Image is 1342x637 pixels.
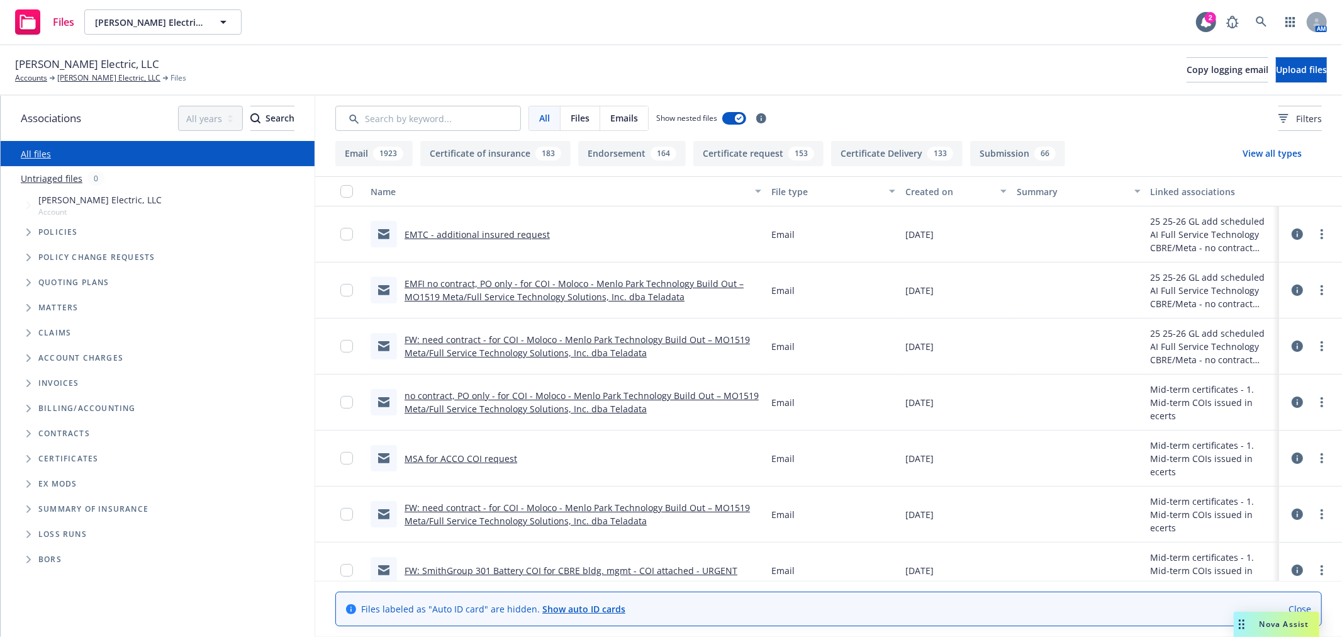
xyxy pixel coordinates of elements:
span: Quoting plans [38,279,109,286]
div: 164 [651,147,676,161]
input: Toggle Row Selected [340,564,353,577]
button: File type [766,176,900,206]
span: Email [771,564,795,577]
span: Policy change requests [38,254,155,261]
a: Report a Bug [1220,9,1245,35]
input: Toggle Row Selected [340,340,353,352]
span: Claims [38,329,71,337]
span: [DATE] [905,452,934,465]
a: more [1314,507,1329,522]
a: EMFI no contract, PO only - for COI - Moloco - Menlo Park Technology Build Out – MO1519 Meta/Full... [405,278,744,303]
span: Email [771,396,795,409]
div: Drag to move [1234,612,1250,637]
div: 2 [1205,12,1216,23]
a: Untriaged files [21,172,82,185]
a: EMTC - additional insured request [405,228,550,240]
a: more [1314,563,1329,578]
a: FW: need contract - for COI - Moloco - Menlo Park Technology Build Out – MO1519 Meta/Full Service... [405,334,750,359]
button: Email [335,141,413,166]
div: Summary [1017,185,1126,198]
span: [DATE] [905,564,934,577]
div: 1923 [373,147,403,161]
span: [DATE] [905,228,934,241]
input: Toggle Row Selected [340,508,353,521]
span: Filters [1278,112,1322,125]
span: [DATE] [905,396,934,409]
a: Close [1289,602,1311,616]
button: Endorsement [578,141,686,166]
span: Email [771,228,795,241]
button: [PERSON_NAME] Electric, LLC [84,9,242,35]
input: Search by keyword... [335,106,521,131]
span: Summary of insurance [38,505,148,513]
span: [PERSON_NAME] Electric, LLC [38,193,162,206]
div: Search [250,106,294,130]
span: Copy logging email [1187,64,1268,76]
span: [PERSON_NAME] Electric, LLC [15,56,159,72]
button: Certificate of insurance [420,141,571,166]
span: Account charges [38,354,123,362]
span: Account [38,206,162,217]
input: Select all [340,185,353,198]
span: Invoices [38,380,79,387]
div: Created on [905,185,993,198]
span: Matters [38,304,78,312]
a: All files [21,148,51,160]
a: more [1314,227,1329,242]
span: Files [171,72,186,84]
div: Mid-term certificates - 1. Mid-term COIs issued in ecerts [1151,551,1274,590]
span: Email [771,284,795,297]
span: Files [53,17,74,27]
span: Ex Mods [38,480,77,488]
a: more [1314,395,1329,410]
div: 183 [535,147,561,161]
div: Name [371,185,747,198]
span: [DATE] [905,284,934,297]
div: File type [771,185,881,198]
div: Mid-term certificates - 1. Mid-term COIs issued in ecerts [1151,495,1274,534]
div: 25 25-26 GL add scheduled AI Full Service Technology CBRE/Meta - no contract [1151,215,1274,254]
span: Contracts [38,430,90,437]
a: more [1314,283,1329,298]
div: 25 25-26 GL add scheduled AI Full Service Technology CBRE/Meta - no contract [1151,327,1274,366]
div: 133 [927,147,953,161]
span: Email [771,340,795,353]
a: Accounts [15,72,47,84]
button: View all types [1222,141,1322,166]
span: All [539,111,550,125]
svg: Search [250,113,260,123]
span: Filters [1296,112,1322,125]
a: Files [10,4,79,40]
input: Toggle Row Selected [340,396,353,409]
button: Certificate Delivery [831,141,963,166]
a: FW: need contract - for COI - Moloco - Menlo Park Technology Build Out – MO1519 Meta/Full Service... [405,502,750,527]
button: Certificate request [693,141,824,166]
span: Loss Runs [38,531,87,538]
div: Tree Example [1,191,315,396]
button: Submission [970,141,1065,166]
a: Show auto ID cards [542,603,625,615]
button: SearchSearch [250,106,294,131]
button: Name [366,176,766,206]
span: Billing/Accounting [38,405,136,412]
button: Filters [1278,106,1322,131]
a: MSA for ACCO COI request [405,453,517,465]
a: Search [1249,9,1274,35]
input: Toggle Row Selected [340,452,353,465]
a: FW: SmithGroup 301 Battery COI for CBRE bldg. mgmt - COI attached - URGENT [405,565,737,577]
span: Files [571,111,590,125]
button: Summary [1012,176,1145,206]
span: Certificates [38,455,98,463]
a: [PERSON_NAME] Electric, LLC [57,72,160,84]
span: Emails [610,111,638,125]
span: [PERSON_NAME] Electric, LLC [95,16,204,29]
span: Email [771,452,795,465]
input: Toggle Row Selected [340,284,353,296]
div: 25 25-26 GL add scheduled AI Full Service Technology CBRE/Meta - no contract [1151,271,1274,310]
a: no contract, PO only - for COI - Moloco - Menlo Park Technology Build Out – MO1519 Meta/Full Serv... [405,390,759,415]
div: Mid-term certificates - 1. Mid-term COIs issued in ecerts [1151,439,1274,478]
span: Files labeled as "Auto ID card" are hidden. [361,602,625,616]
a: Switch app [1278,9,1303,35]
span: Nova Assist [1260,619,1309,629]
span: Associations [21,110,81,127]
